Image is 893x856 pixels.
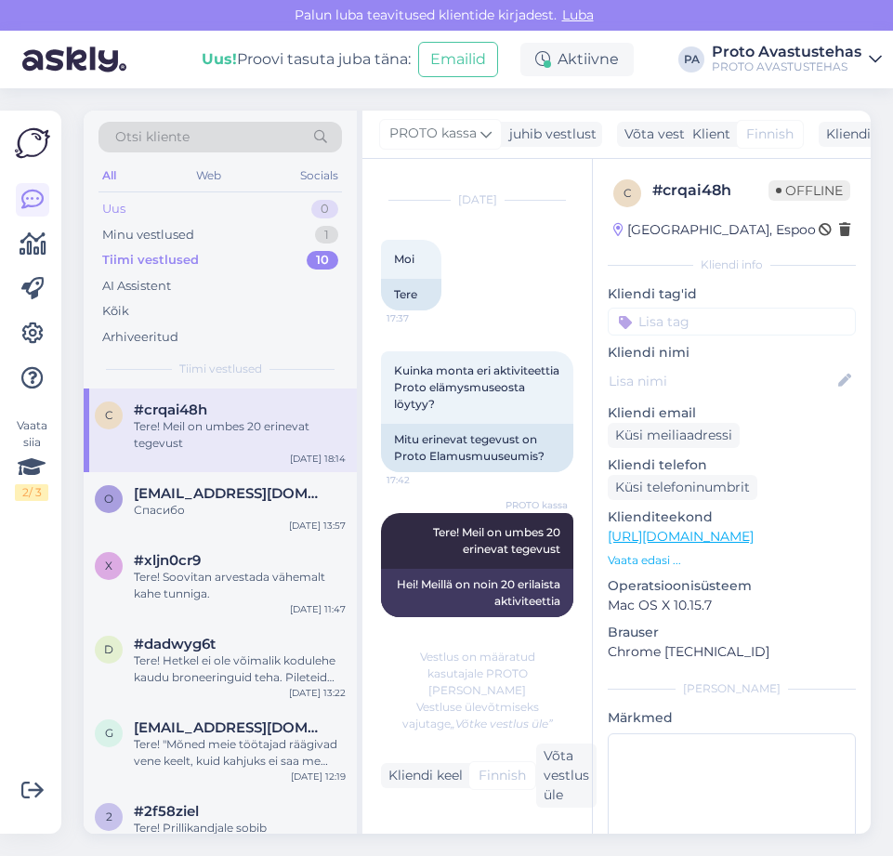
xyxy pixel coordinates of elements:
[608,596,856,615] p: Mac OS X 10.15.7
[608,708,856,728] p: Märkmed
[394,252,414,266] span: Moi
[102,200,125,218] div: Uus
[102,226,194,244] div: Minu vestlused
[768,180,850,201] span: Offline
[608,423,740,448] div: Küsi meiliaadressi
[557,7,599,23] span: Luba
[608,576,856,596] p: Operatsioonisüsteem
[134,418,346,452] div: Tere! Meil on umbes 20 erinevat tegevust
[608,552,856,569] p: Vaata edasi ...
[134,552,201,569] span: #xljn0cr9
[105,559,112,573] span: x
[608,308,856,336] input: Lisa tag
[608,455,856,475] p: Kliendi telefon
[402,700,553,731] span: Vestluse ülevõtmiseks vajutage
[102,302,129,321] div: Kõik
[608,507,856,527] p: Klienditeekond
[420,650,535,697] span: Vestlus on määratud kasutajale PROTO [PERSON_NAME]
[290,602,346,616] div: [DATE] 11:47
[115,127,190,147] span: Otsi kliente
[536,744,597,808] div: Võta vestlus üle
[394,363,562,411] span: Kuinka monta eri aktiviteettia Proto elämysmuseosta löytyy?
[608,528,754,545] a: [URL][DOMAIN_NAME]
[134,736,346,770] div: Tere! "Mõned meie töötajad räägivad vene keelt, kuid kahjuks ei saa me alati garanteerida, et nad...
[608,403,856,423] p: Kliendi email
[134,652,346,686] div: Tere! Hetkel ei ole võimalik kodulehe kaudu broneeringuid teha. Pileteid saab osta kohapealt kass...
[105,408,113,422] span: c
[608,642,856,662] p: Chrome [TECHNICAL_ID]
[608,623,856,642] p: Brauser
[387,473,456,487] span: 17:42
[134,485,327,502] span: oljka777@mail.ru
[712,45,882,74] a: Proto AvastustehasPROTO AVASTUSTEHAS
[134,803,199,820] span: #2f58ziel
[134,502,346,519] div: Спасибо
[202,48,411,71] div: Proovi tasuta juba täna:
[104,492,113,506] span: o
[746,125,794,144] span: Finnish
[179,361,262,377] span: Tiimi vestlused
[289,686,346,700] div: [DATE] 13:22
[617,122,734,147] div: Võta vestlus üle
[381,424,573,472] div: Mitu erinevat tegevust on Proto Elamusmuuseumis?
[498,498,568,512] span: PROTO kassa
[307,251,338,270] div: 10
[678,46,704,72] div: PA
[520,43,634,76] div: Aktiivne
[134,636,216,652] span: #dadwyg6t
[202,50,237,68] b: Uus!
[451,717,553,731] i: „Võtke vestlus üle”
[106,810,112,823] span: 2
[381,569,573,617] div: Hei! Meillä on noin 20 erilaista aktiviteettia
[609,371,834,391] input: Lisa nimi
[418,42,498,77] button: Emailid
[102,277,171,296] div: AI Assistent
[389,124,477,144] span: PROTO kassa
[479,766,526,785] span: Finnish
[498,618,568,632] span: 18:14
[387,311,456,325] span: 17:37
[15,125,50,161] img: Askly Logo
[652,179,768,202] div: # crqai48h
[98,164,120,188] div: All
[105,726,113,740] span: g
[15,484,48,501] div: 2 / 3
[608,680,856,697] div: [PERSON_NAME]
[192,164,225,188] div: Web
[608,475,757,500] div: Küsi telefoninumbrit
[289,519,346,533] div: [DATE] 13:57
[311,200,338,218] div: 0
[502,125,597,144] div: juhib vestlust
[15,417,48,501] div: Vaata siia
[381,191,573,208] div: [DATE]
[608,257,856,273] div: Kliendi info
[290,452,346,466] div: [DATE] 18:14
[102,251,199,270] div: Tiimi vestlused
[291,770,346,784] div: [DATE] 12:19
[381,766,463,785] div: Kliendi keel
[608,343,856,362] p: Kliendi nimi
[381,279,441,310] div: Tere
[134,569,346,602] div: Tere! Soovitan arvestada vähemalt kahe tunniga.
[613,220,816,240] div: [GEOGRAPHIC_DATA], Espoo
[712,59,861,74] div: PROTO AVASTUSTEHAS
[433,525,563,556] span: Tere! Meil on umbes 20 erinevat tegevust
[104,642,113,656] span: d
[608,284,856,304] p: Kliendi tag'id
[624,186,632,200] span: c
[315,226,338,244] div: 1
[134,402,207,418] span: #crqai48h
[296,164,342,188] div: Socials
[102,328,178,347] div: Arhiveeritud
[712,45,861,59] div: Proto Avastustehas
[134,719,327,736] span: grudkin.deniss@icloud.com
[685,125,730,144] div: Klient
[134,820,346,853] div: Tere! Prillikandjale sobib [PERSON_NAME] see aga see, kui mugav teil on olla VR prillidega, sõltu...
